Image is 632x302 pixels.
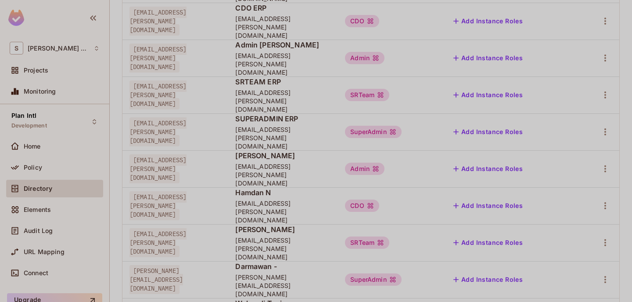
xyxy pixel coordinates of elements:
div: CDO [345,15,379,27]
div: Admin [345,163,384,175]
span: Workspace: Sawala Cloud [28,45,89,52]
span: Home [24,143,41,150]
span: Darmawan - [235,262,331,271]
span: [EMAIL_ADDRESS][PERSON_NAME][DOMAIN_NAME] [235,162,331,187]
span: Directory [24,185,52,192]
span: Policy [24,164,42,171]
span: Admin [PERSON_NAME] [235,40,331,50]
span: [EMAIL_ADDRESS][PERSON_NAME][DOMAIN_NAME] [129,44,187,73]
div: Admin [345,52,384,64]
span: [EMAIL_ADDRESS][PERSON_NAME][DOMAIN_NAME] [235,199,331,224]
span: [EMAIL_ADDRESS][PERSON_NAME][DOMAIN_NAME] [129,7,187,36]
span: [EMAIL_ADDRESS][PERSON_NAME][DOMAIN_NAME] [235,125,331,150]
span: URL Mapping [24,248,65,255]
span: Connect [24,269,48,277]
span: [EMAIL_ADDRESS][PERSON_NAME][DOMAIN_NAME] [235,15,331,40]
button: Add Instance Roles [450,162,526,176]
span: [EMAIL_ADDRESS][PERSON_NAME][DOMAIN_NAME] [235,51,331,76]
span: [EMAIL_ADDRESS][PERSON_NAME][DOMAIN_NAME] [235,236,331,261]
button: Add Instance Roles [450,236,526,250]
div: SuperAdmin [345,273,402,286]
span: Projects [24,67,48,74]
span: [EMAIL_ADDRESS][PERSON_NAME][DOMAIN_NAME] [129,191,187,220]
span: Development [11,122,47,129]
button: Add Instance Roles [450,125,526,139]
button: Add Instance Roles [450,14,526,28]
div: SuperAdmin [345,126,402,138]
span: Plan Intl [11,112,36,119]
span: CDO ERP [235,3,331,13]
span: [EMAIL_ADDRESS][PERSON_NAME][DOMAIN_NAME] [235,88,331,113]
span: SUPERADMIN ERP [235,114,331,124]
div: SRTeam [345,237,389,249]
span: Monitoring [24,88,56,95]
div: SRTeam [345,89,389,101]
button: Add Instance Roles [450,51,526,65]
button: Add Instance Roles [450,273,526,287]
span: [PERSON_NAME] [235,225,331,234]
span: Elements [24,206,51,213]
span: [EMAIL_ADDRESS][PERSON_NAME][DOMAIN_NAME] [129,154,187,183]
button: Add Instance Roles [450,88,526,102]
div: CDO [345,200,379,212]
span: [EMAIL_ADDRESS][PERSON_NAME][DOMAIN_NAME] [129,117,187,146]
span: [PERSON_NAME] [235,151,331,160]
span: [EMAIL_ADDRESS][PERSON_NAME][DOMAIN_NAME] [129,228,187,257]
img: SReyMgAAAABJRU5ErkJggg== [8,10,24,26]
span: [PERSON_NAME][EMAIL_ADDRESS][DOMAIN_NAME] [129,265,183,294]
span: [EMAIL_ADDRESS][PERSON_NAME][DOMAIN_NAME] [129,80,187,109]
span: Hamdan N [235,188,331,197]
span: SRTEAM ERP [235,77,331,87]
button: Add Instance Roles [450,199,526,213]
span: S [10,42,23,55]
span: Audit Log [24,227,53,234]
span: [PERSON_NAME][EMAIL_ADDRESS][DOMAIN_NAME] [235,273,331,298]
